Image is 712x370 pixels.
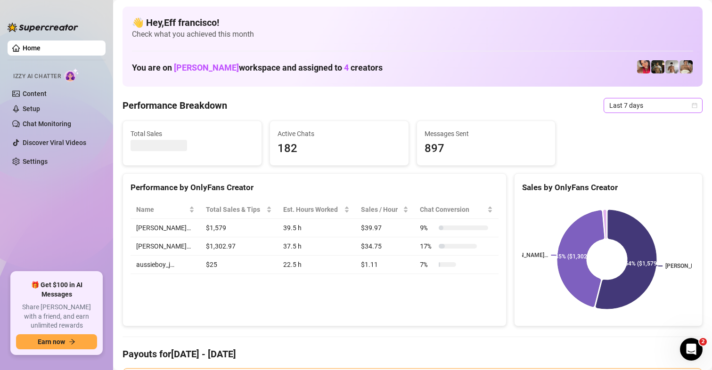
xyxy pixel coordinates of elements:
td: 39.5 h [278,219,355,237]
span: 897 [425,140,548,158]
div: Performance by OnlyFans Creator [131,181,499,194]
span: Share [PERSON_NAME] with a friend, and earn unlimited rewards [16,303,97,330]
span: 2 [699,338,707,346]
span: [PERSON_NAME] [174,63,239,72]
td: $34.75 [355,237,414,256]
text: [PERSON_NAME]… [501,252,548,258]
span: 4 [344,63,349,72]
span: calendar [692,103,697,108]
td: $1,579 [200,219,278,237]
a: Settings [23,158,48,165]
td: [PERSON_NAME]… [131,219,200,237]
td: aussieboy_j… [131,256,200,274]
span: Chat Conversion [420,204,485,215]
td: $1,302.97 [200,237,278,256]
button: Earn nowarrow-right [16,334,97,349]
td: [PERSON_NAME]… [131,237,200,256]
td: 37.5 h [278,237,355,256]
th: Name [131,201,200,219]
span: Check what you achieved this month [132,29,693,40]
a: Home [23,44,41,52]
h1: You are on workspace and assigned to creators [132,63,383,73]
span: Name [136,204,187,215]
div: Est. Hours Worked [283,204,342,215]
span: Messages Sent [425,129,548,139]
td: $1.11 [355,256,414,274]
img: AI Chatter [65,68,79,82]
a: Discover Viral Videos [23,139,86,146]
span: arrow-right [69,338,75,345]
img: Aussieboy_jfree [679,60,693,73]
span: Active Chats [278,129,401,139]
a: Chat Monitoring [23,120,71,128]
img: aussieboy_j [665,60,679,73]
div: Sales by OnlyFans Creator [522,181,695,194]
span: Sales / Hour [361,204,401,215]
a: Setup [23,105,40,113]
span: 17 % [420,241,435,251]
span: 7 % [420,259,435,270]
span: 182 [278,140,401,158]
span: Total Sales & Tips [206,204,264,215]
span: Earn now [38,338,65,346]
h4: 👋 Hey, Eff francisco ! [132,16,693,29]
th: Total Sales & Tips [200,201,278,219]
img: Vanessa [637,60,650,73]
span: Total Sales [131,129,254,139]
td: $25 [200,256,278,274]
td: 22.5 h [278,256,355,274]
span: Izzy AI Chatter [13,72,61,81]
h4: Performance Breakdown [123,99,227,112]
img: Tony [651,60,664,73]
th: Chat Conversion [414,201,499,219]
span: Last 7 days [609,98,697,113]
iframe: Intercom live chat [680,338,703,361]
td: $39.97 [355,219,414,237]
img: logo-BBDzfeDw.svg [8,23,78,32]
h4: Payouts for [DATE] - [DATE] [123,347,703,361]
span: 9 % [420,223,435,233]
th: Sales / Hour [355,201,414,219]
span: 🎁 Get $100 in AI Messages [16,281,97,299]
a: Content [23,90,47,97]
